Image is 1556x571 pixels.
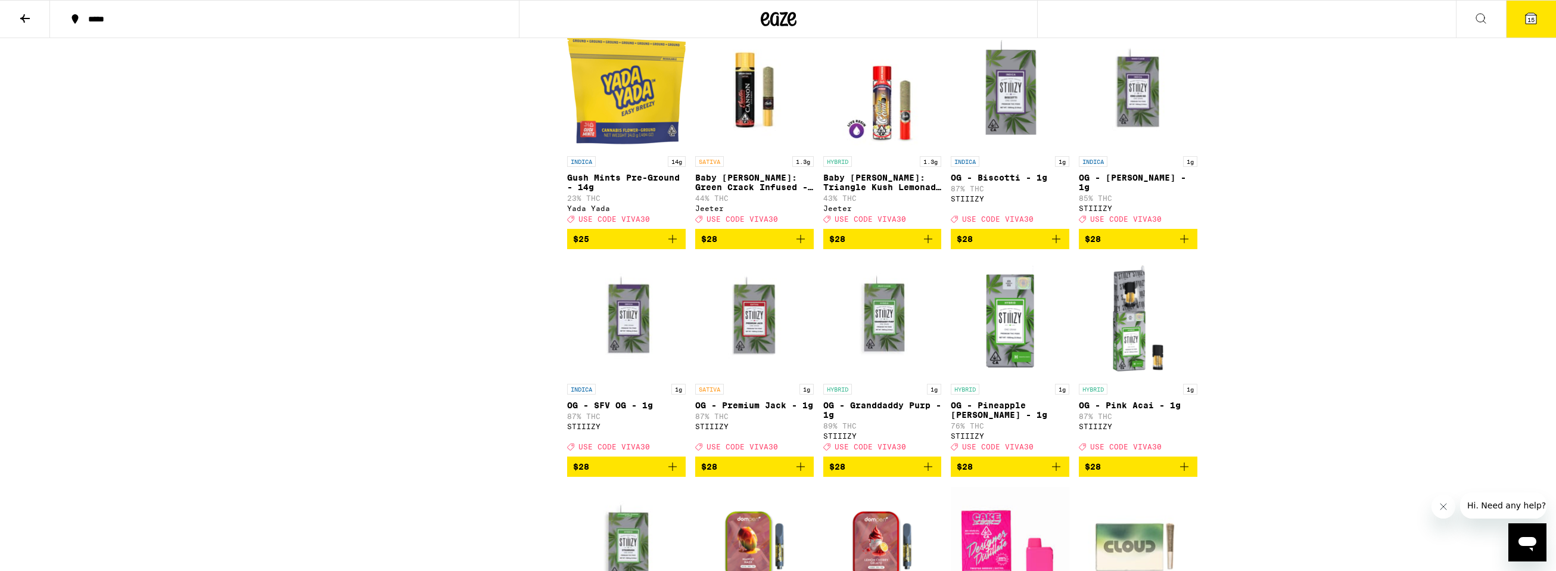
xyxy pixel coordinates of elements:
span: $28 [1085,462,1101,471]
p: 1g [799,384,814,395]
img: STIIIZY - OG - SFV OG - 1g [567,259,686,378]
p: 87% THC [567,412,686,420]
div: Yada Yada [567,204,686,212]
iframe: Message from company [1460,492,1546,519]
p: 87% THC [951,185,1069,193]
p: OG - Pink Acai - 1g [1079,401,1197,410]
p: 44% THC [695,194,814,202]
a: Open page for OG - Biscotti - 1g from STIIIZY [951,31,1069,229]
span: USE CODE VIVA30 [578,443,650,451]
span: $28 [957,234,973,244]
p: INDICA [1079,156,1107,167]
div: STIIIZY [951,432,1069,440]
p: HYBRID [951,384,979,395]
p: Gush Mints Pre-Ground - 14g [567,173,686,192]
img: STIIIZY - OG - Premium Jack - 1g [695,259,814,378]
span: USE CODE VIVA30 [962,215,1034,223]
span: $28 [701,462,717,471]
a: Open page for OG - King Louis XIII - 1g from STIIIZY [1079,31,1197,229]
div: STIIIZY [1079,423,1197,430]
p: HYBRID [1079,384,1107,395]
img: STIIIZY - OG - King Louis XIII - 1g [1079,31,1197,150]
span: USE CODE VIVA30 [835,215,906,223]
a: Open page for OG - Granddaddy Purp - 1g from STIIIZY [823,259,942,457]
img: STIIIZY - OG - Pineapple Runtz - 1g [951,259,1069,378]
div: STIIIZY [951,195,1069,203]
p: 23% THC [567,194,686,202]
button: Add to bag [823,457,942,477]
p: SATIVA [695,384,724,395]
iframe: Close message [1431,495,1455,519]
p: OG - Biscotti - 1g [951,173,1069,182]
div: STIIIZY [695,423,814,430]
p: HYBRID [823,156,852,167]
p: INDICA [951,156,979,167]
button: Add to bag [567,457,686,477]
p: 1.3g [920,156,941,167]
img: STIIIZY - OG - Biscotti - 1g [951,31,1069,150]
a: Open page for Baby Cannon: Triangle Kush Lemonade Infused - 1.3g from Jeeter [823,31,942,229]
span: $25 [573,234,589,244]
div: STIIIZY [1079,204,1197,212]
p: 14g [668,156,686,167]
p: 1g [1183,384,1197,395]
p: 87% THC [695,412,814,420]
img: Jeeter - Baby Cannon: Triangle Kush Lemonade Infused - 1.3g [823,31,942,150]
span: USE CODE VIVA30 [578,215,650,223]
button: Add to bag [823,229,942,249]
span: USE CODE VIVA30 [1090,443,1162,451]
img: Jeeter - Baby Cannon: Green Crack Infused - 1.3g [695,31,814,150]
a: Open page for OG - Pink Acai - 1g from STIIIZY [1079,259,1197,457]
button: 15 [1506,1,1556,38]
div: STIIIZY [567,423,686,430]
button: Add to bag [695,229,814,249]
span: USE CODE VIVA30 [1090,215,1162,223]
p: 1g [1183,156,1197,167]
img: Yada Yada - Gush Mints Pre-Ground - 14g [567,31,686,150]
a: Open page for Gush Mints Pre-Ground - 14g from Yada Yada [567,31,686,229]
p: Baby [PERSON_NAME]: Green Crack Infused - 1.3g [695,173,814,192]
span: USE CODE VIVA30 [707,443,778,451]
button: Add to bag [695,457,814,477]
p: Baby [PERSON_NAME]: Triangle Kush Lemonade Infused - 1.3g [823,173,942,192]
div: Jeeter [823,204,942,212]
p: 85% THC [1079,194,1197,202]
a: Open page for OG - Premium Jack - 1g from STIIIZY [695,259,814,457]
p: 1.3g [792,156,814,167]
p: OG - Premium Jack - 1g [695,401,814,410]
p: HYBRID [823,384,852,395]
p: OG - SFV OG - 1g [567,401,686,410]
a: Open page for Baby Cannon: Green Crack Infused - 1.3g from Jeeter [695,31,814,229]
span: $28 [829,462,845,471]
span: USE CODE VIVA30 [707,215,778,223]
span: $28 [1085,234,1101,244]
p: 43% THC [823,194,942,202]
span: USE CODE VIVA30 [835,443,906,451]
img: STIIIZY - OG - Granddaddy Purp - 1g [823,259,942,378]
p: INDICA [567,384,596,395]
p: 76% THC [951,422,1069,430]
p: OG - [PERSON_NAME] - 1g [1079,173,1197,192]
div: Jeeter [695,204,814,212]
p: OG - Granddaddy Purp - 1g [823,401,942,420]
button: Add to bag [1079,457,1197,477]
p: 1g [1055,156,1069,167]
button: Add to bag [1079,229,1197,249]
a: Open page for OG - Pineapple Runtz - 1g from STIIIZY [951,259,1069,457]
p: 1g [927,384,941,395]
span: 15 [1527,16,1535,23]
p: 87% THC [1079,412,1197,420]
iframe: Button to launch messaging window [1508,523,1546,561]
p: INDICA [567,156,596,167]
p: SATIVA [695,156,724,167]
button: Add to bag [567,229,686,249]
span: $28 [957,462,973,471]
p: 1g [1055,384,1069,395]
span: USE CODE VIVA30 [962,443,1034,451]
img: STIIIZY - OG - Pink Acai - 1g [1079,259,1197,378]
p: 89% THC [823,422,942,430]
span: $28 [829,234,845,244]
button: Add to bag [951,229,1069,249]
p: 1g [671,384,686,395]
